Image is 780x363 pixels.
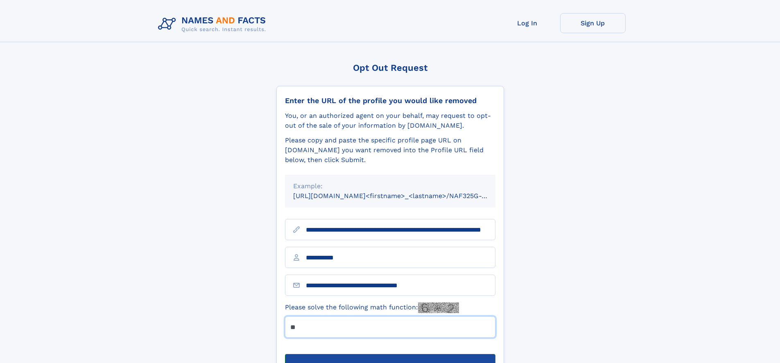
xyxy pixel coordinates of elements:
[560,13,626,33] a: Sign Up
[285,302,459,313] label: Please solve the following math function:
[285,111,495,131] div: You, or an authorized agent on your behalf, may request to opt-out of the sale of your informatio...
[285,96,495,105] div: Enter the URL of the profile you would like removed
[155,13,273,35] img: Logo Names and Facts
[285,135,495,165] div: Please copy and paste the specific profile page URL on [DOMAIN_NAME] you want removed into the Pr...
[495,13,560,33] a: Log In
[293,192,511,200] small: [URL][DOMAIN_NAME]<firstname>_<lastname>/NAF325G-xxxxxxxx
[276,63,504,73] div: Opt Out Request
[293,181,487,191] div: Example:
